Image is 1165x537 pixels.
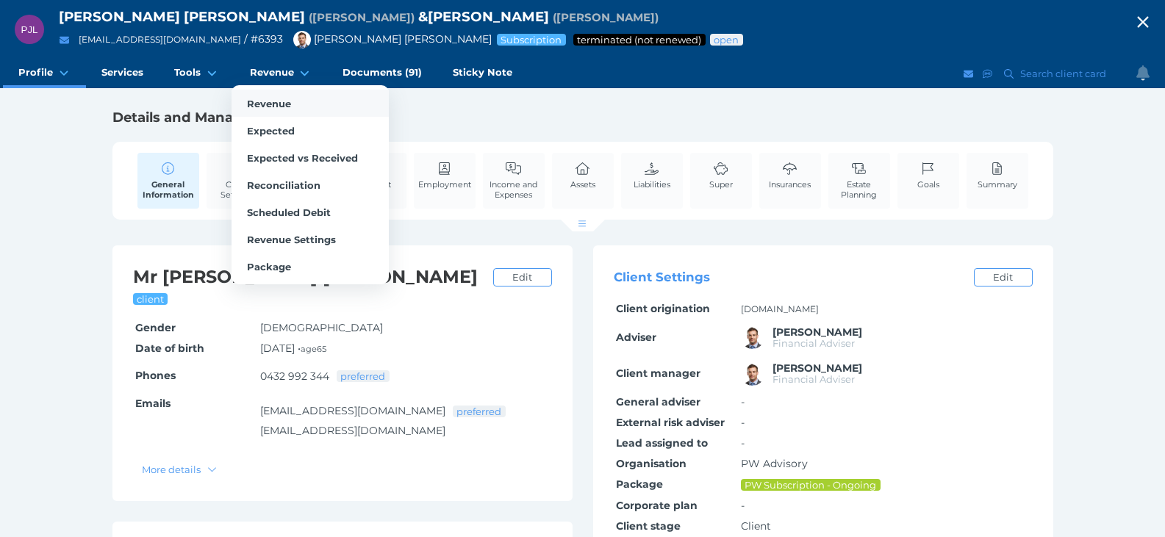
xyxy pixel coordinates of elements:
a: Package [232,253,389,280]
img: Brad Bond [293,31,311,48]
span: Services [101,66,143,79]
a: Expected vs Received [232,144,389,171]
img: Brad Bond [741,325,764,349]
a: [EMAIL_ADDRESS][DOMAIN_NAME] [260,424,445,437]
a: Profile [3,59,86,88]
span: Client stage [616,519,681,533]
span: Super [709,179,733,190]
span: Adviser [616,331,656,344]
span: Emails [135,397,171,410]
span: Revenue [250,66,294,79]
span: PW Advisory [741,457,808,470]
span: Documents (91) [343,66,422,79]
span: Client Settings [614,270,710,285]
a: Edit [974,268,1033,286]
a: Edit [493,268,552,286]
span: Summary [978,179,1017,190]
span: preferred [340,370,387,382]
h2: Mr [PERSON_NAME] [PERSON_NAME] [133,266,486,289]
a: Insurances [765,153,814,198]
span: Expected [247,125,295,137]
h1: Details and Management [112,109,1053,126]
a: Goals [914,153,943,198]
span: External risk adviser [616,416,725,429]
span: preferred [456,406,503,417]
small: age 65 [301,344,326,354]
span: Edit [986,271,1019,283]
span: Revenue [247,98,291,109]
span: Goals [917,179,939,190]
span: Income and Expenses [487,179,541,200]
span: Organisation [616,457,687,470]
button: SMS [981,65,995,83]
a: Services [86,59,159,88]
a: Documents (91) [327,59,437,88]
span: Edit [506,271,538,283]
a: Client Settings [207,153,268,208]
button: Email [961,65,976,83]
img: Brad Bond [741,362,764,386]
span: General Information [141,179,196,200]
span: Package [247,261,291,273]
button: More details [135,460,224,478]
span: Financial Adviser [773,337,855,349]
a: Super [706,153,736,198]
span: & [PERSON_NAME] [418,8,549,25]
a: Employment [415,153,475,198]
span: - [741,436,745,450]
a: 0432 992 344 [260,370,329,383]
a: Income and Expenses [483,153,545,208]
span: - [741,395,745,408]
span: Scheduled Debit [247,206,331,218]
span: Service package status: Not renewed [576,34,703,46]
span: client [136,293,165,305]
span: General adviser [616,395,700,408]
button: Email [55,31,74,49]
span: Brad Bond [773,361,862,375]
span: Profile [18,66,53,79]
a: General Information [137,153,199,209]
span: Client Settings [210,179,265,200]
span: PW Subscription - Ongoing [744,479,878,491]
span: Financial Adviser [773,373,855,385]
span: Employment [418,179,471,190]
button: Search client card [997,65,1114,83]
span: Client manager [616,367,700,380]
a: Summary [974,153,1021,198]
span: Date of birth [135,342,204,355]
span: Brad Bond [773,325,862,339]
span: Gender [135,321,176,334]
span: Corporate plan [616,499,698,512]
span: Search client card [1017,68,1113,79]
a: Revenue [232,90,389,117]
a: [EMAIL_ADDRESS][DOMAIN_NAME] [260,404,445,417]
span: Sticky Note [453,66,512,79]
a: Revenue [234,59,327,88]
span: Preferred name [309,10,415,24]
a: Assets [567,153,599,198]
span: Subscription [500,34,563,46]
span: Advice status: Review not yet booked in [713,34,740,46]
a: [EMAIL_ADDRESS][DOMAIN_NAME] [79,34,241,45]
div: Peter John Lawson [15,15,44,44]
span: Lead assigned to [616,436,708,450]
a: Estate Planning [828,153,890,208]
a: Liabilities [630,153,674,198]
span: Preferred name [553,10,659,24]
span: Package [616,477,663,491]
span: [DEMOGRAPHIC_DATA] [260,321,383,334]
span: Insurances [769,179,811,190]
span: More details [136,464,204,475]
span: / # 6393 [244,32,283,46]
span: Client origination [616,302,710,315]
a: Expected [232,117,389,144]
span: Reconciliation [247,179,320,191]
a: Reconciliation [232,171,389,198]
span: PJL [21,24,38,35]
span: - [741,416,745,429]
span: Liabilities [634,179,670,190]
span: Estate Planning [832,179,886,200]
span: Revenue Settings [247,234,336,245]
span: [DATE] • [260,342,326,355]
a: Revenue Settings [232,226,389,253]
